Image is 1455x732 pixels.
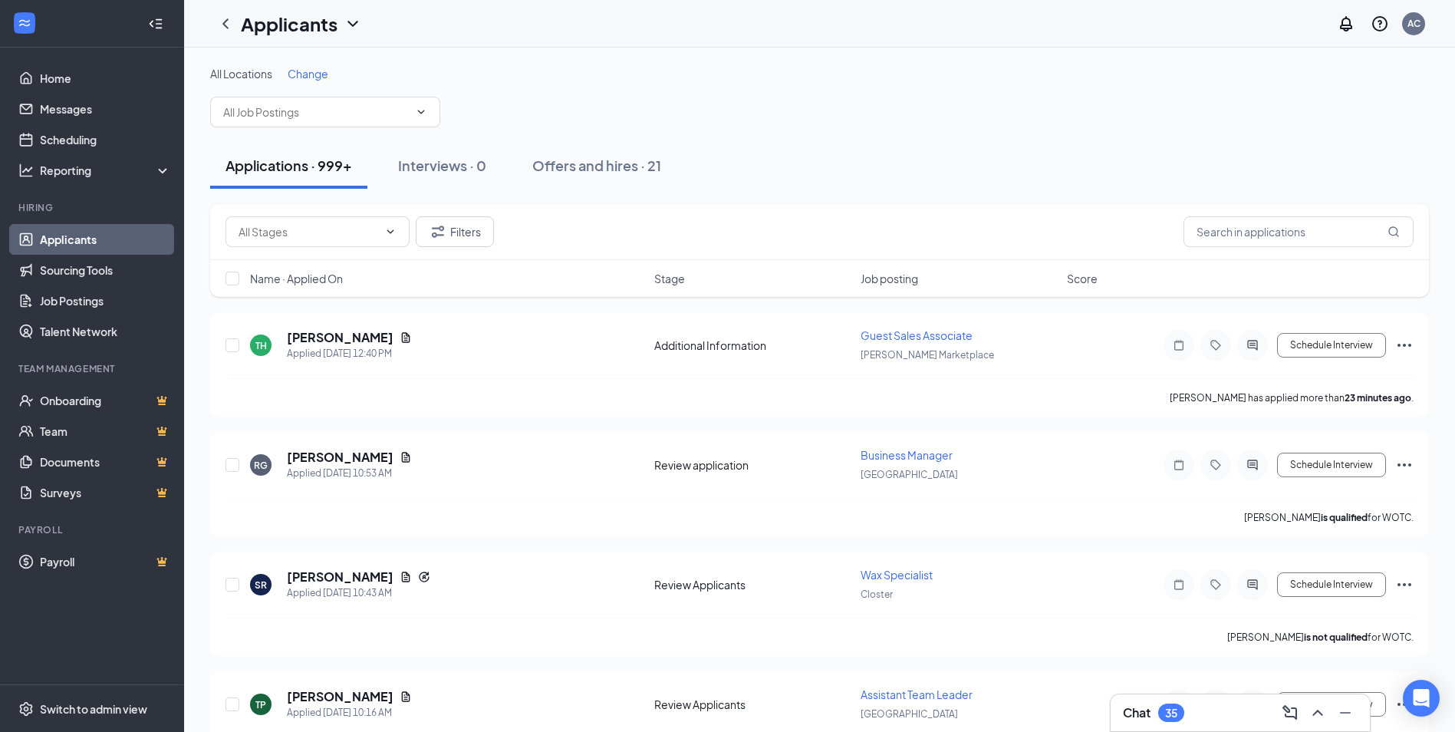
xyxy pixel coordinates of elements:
span: Business Manager [861,448,953,462]
span: [PERSON_NAME] Marketplace [861,349,994,361]
svg: ActiveChat [1243,339,1262,351]
h5: [PERSON_NAME] [287,329,393,346]
svg: Note [1170,339,1188,351]
span: Change [288,67,328,81]
button: Schedule Interview [1277,333,1386,358]
svg: ActiveChat [1243,459,1262,471]
svg: QuestionInfo [1371,15,1389,33]
svg: Document [400,691,412,703]
h5: [PERSON_NAME] [287,569,393,585]
span: Closter [861,589,893,600]
svg: ChevronDown [415,106,427,118]
button: Schedule Interview [1277,453,1386,477]
svg: ChevronDown [384,226,397,238]
div: Applied [DATE] 10:43 AM [287,585,430,601]
a: SurveysCrown [40,477,171,508]
button: Schedule Interview [1277,572,1386,597]
a: OnboardingCrown [40,385,171,416]
svg: Collapse [148,16,163,31]
div: Switch to admin view [40,701,147,717]
svg: Minimize [1336,704,1355,722]
div: Applied [DATE] 10:53 AM [287,466,412,481]
div: SR [255,579,267,592]
svg: Ellipses [1395,695,1414,714]
div: Review application [654,457,851,473]
p: [PERSON_NAME] for WOTC. [1227,631,1414,644]
div: Review Applicants [654,577,851,592]
h5: [PERSON_NAME] [287,688,393,705]
a: DocumentsCrown [40,447,171,477]
span: Stage [654,271,685,286]
svg: ComposeMessage [1281,704,1299,722]
svg: ChevronUp [1309,704,1327,722]
input: All Job Postings [223,104,409,120]
div: Interviews · 0 [398,156,486,175]
input: All Stages [239,223,378,240]
b: is qualified [1321,512,1368,523]
div: Open Intercom Messenger [1403,680,1440,717]
a: Applicants [40,224,171,255]
button: Filter Filters [416,216,494,247]
a: TeamCrown [40,416,171,447]
svg: Note [1170,579,1188,591]
span: All Locations [210,67,272,81]
span: Name · Applied On [250,271,343,286]
svg: ActiveChat [1243,579,1262,591]
svg: WorkstreamLogo [17,15,32,31]
svg: Document [400,331,412,344]
div: Hiring [18,201,168,214]
div: Team Management [18,362,168,375]
button: ComposeMessage [1278,701,1302,725]
button: Minimize [1333,701,1358,725]
div: Additional Information [654,338,851,353]
p: [PERSON_NAME] for WOTC. [1244,511,1414,524]
b: 23 minutes ago [1345,392,1411,404]
h5: [PERSON_NAME] [287,449,393,466]
div: 35 [1165,707,1177,720]
a: Messages [40,94,171,124]
input: Search in applications [1183,216,1414,247]
a: Scheduling [40,124,171,155]
p: [PERSON_NAME] has applied more than . [1170,391,1414,404]
svg: Settings [18,701,34,717]
svg: Note [1170,459,1188,471]
span: [GEOGRAPHIC_DATA] [861,469,958,480]
div: Offers and hires · 21 [532,156,661,175]
div: Applications · 999+ [225,156,352,175]
a: Home [40,63,171,94]
div: TH [255,339,267,352]
svg: Analysis [18,163,34,178]
svg: Reapply [418,571,430,583]
a: Sourcing Tools [40,255,171,285]
svg: Tag [1206,459,1225,471]
svg: Ellipses [1395,575,1414,594]
svg: Document [400,451,412,463]
svg: ChevronLeft [216,15,235,33]
span: Assistant Team Leader [861,687,973,701]
button: ChevronUp [1305,701,1330,725]
svg: Filter [429,223,447,241]
div: Payroll [18,523,168,536]
svg: Tag [1206,339,1225,351]
svg: ChevronDown [344,15,362,33]
div: Reporting [40,163,172,178]
div: RG [254,459,268,472]
svg: Notifications [1337,15,1355,33]
span: Wax Specialist [861,568,933,582]
div: Applied [DATE] 10:16 AM [287,705,412,720]
b: is not qualified [1304,631,1368,643]
h3: Chat [1123,704,1151,721]
svg: MagnifyingGlass [1388,226,1400,238]
svg: Ellipses [1395,336,1414,354]
button: Schedule Interview [1277,692,1386,717]
div: Review Applicants [654,697,851,712]
a: Talent Network [40,316,171,347]
span: Job posting [861,271,918,286]
svg: Document [400,571,412,583]
div: AC [1407,17,1420,30]
span: [GEOGRAPHIC_DATA] [861,708,958,720]
svg: Tag [1206,579,1225,591]
svg: Ellipses [1395,456,1414,474]
a: PayrollCrown [40,546,171,577]
div: Applied [DATE] 12:40 PM [287,346,412,361]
